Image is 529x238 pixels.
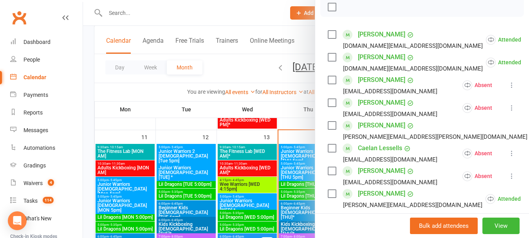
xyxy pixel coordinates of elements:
div: [DOMAIN_NAME][EMAIL_ADDRESS][DOMAIN_NAME] [343,41,483,51]
div: [EMAIL_ADDRESS][DOMAIN_NAME] [343,109,437,119]
a: Dashboard [10,33,83,51]
a: Tasks 114 [10,192,83,210]
div: [PERSON_NAME][EMAIL_ADDRESS][DOMAIN_NAME] [343,200,482,210]
a: [PERSON_NAME] [358,96,405,109]
span: 114 [43,197,54,203]
a: [PERSON_NAME] [358,119,405,132]
div: Reports [23,109,43,116]
div: Dashboard [23,39,51,45]
a: [PERSON_NAME] [358,165,405,177]
div: Payments [23,92,48,98]
div: Absent [462,80,492,90]
div: Open Intercom Messenger [8,211,27,230]
div: Absent [462,103,492,113]
button: Bulk add attendees [410,218,478,234]
a: What's New [10,210,83,227]
a: [PERSON_NAME] [358,28,405,41]
a: Messages [10,122,83,139]
div: [EMAIL_ADDRESS][DOMAIN_NAME] [343,154,437,165]
div: Messages [23,127,48,133]
a: Clubworx [9,8,29,27]
div: Attended [486,194,521,204]
a: Payments [10,86,83,104]
div: [PERSON_NAME][EMAIL_ADDRESS][PERSON_NAME][DOMAIN_NAME] [343,132,527,142]
a: [PERSON_NAME] [358,74,405,86]
div: [EMAIL_ADDRESS][DOMAIN_NAME] [343,177,437,187]
a: Caelan Lessells [358,142,402,154]
a: People [10,51,83,69]
a: Gradings [10,157,83,174]
div: Absent [462,171,492,181]
div: Absent [462,149,492,158]
button: View [482,218,520,234]
div: Tasks [23,198,38,204]
div: What's New [23,215,52,222]
a: Waivers 4 [10,174,83,192]
div: People [23,56,40,63]
div: Attended [486,35,521,45]
div: Gradings [23,162,46,169]
div: [EMAIL_ADDRESS][DOMAIN_NAME] [343,86,437,96]
a: [PERSON_NAME] [358,187,405,200]
div: Waivers [23,180,43,186]
a: Calendar [10,69,83,86]
a: [PERSON_NAME] [358,51,405,64]
a: Reports [10,104,83,122]
a: Automations [10,139,83,157]
div: [DOMAIN_NAME][EMAIL_ADDRESS][DOMAIN_NAME] [343,64,483,74]
span: 4 [48,179,54,186]
div: Attended [486,58,521,67]
div: Automations [23,145,55,151]
div: Calendar [23,74,46,80]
